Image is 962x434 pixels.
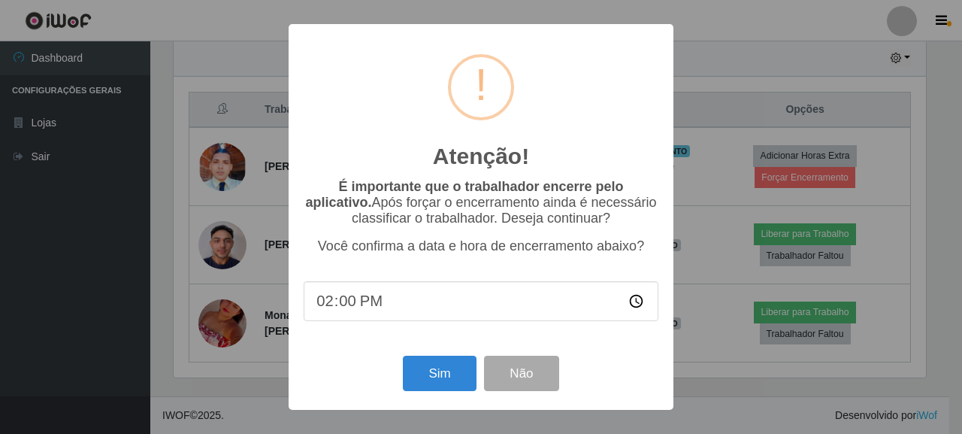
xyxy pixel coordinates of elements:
[433,143,529,170] h2: Atenção!
[403,356,476,391] button: Sim
[484,356,558,391] button: Não
[304,238,658,254] p: Você confirma a data e hora de encerramento abaixo?
[304,179,658,226] p: Após forçar o encerramento ainda é necessário classificar o trabalhador. Deseja continuar?
[305,179,623,210] b: É importante que o trabalhador encerre pelo aplicativo.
